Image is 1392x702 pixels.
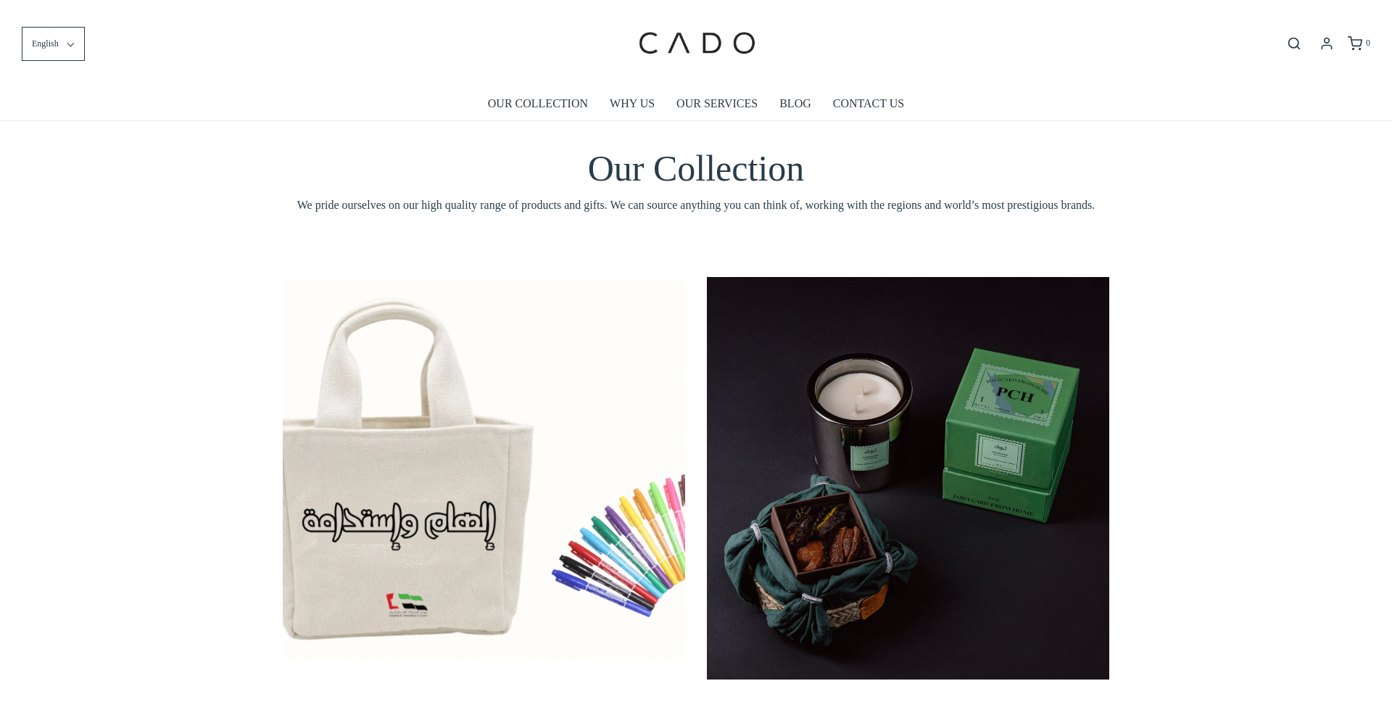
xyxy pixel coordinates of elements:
a: BLOG [779,87,811,120]
a: 0 [1346,36,1370,51]
button: English [22,27,85,61]
a: CONTACT US [833,87,904,120]
img: cadogifting [634,11,758,76]
span: We pride ourselves on our high quality range of products and gifts. We can source anything you ca... [283,196,1109,215]
a: WHY US [610,87,655,120]
a: OUR SERVICES [676,87,758,120]
img: screenshot-20220711-at-064307-1657774959634.png [283,277,685,680]
a: OUR COLLECTION [488,87,588,120]
img: cado_gifting--_fja6726-1-1-1657775317757.jpg [707,277,1109,680]
span: 0 [1366,38,1370,48]
button: Open search bar [1281,36,1307,51]
span: Our Collection [588,148,805,189]
span: English [32,37,59,51]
